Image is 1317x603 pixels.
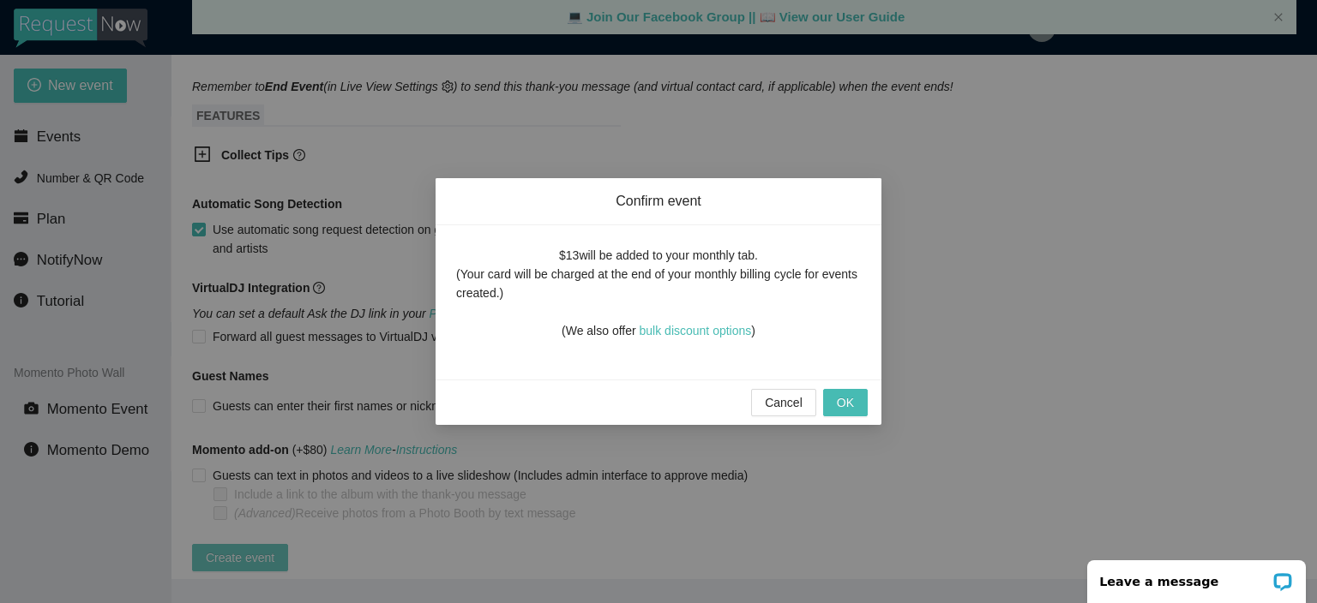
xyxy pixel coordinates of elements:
a: bulk discount options [640,324,752,337]
span: OK [837,393,854,412]
div: (We also offer ) [562,302,755,340]
div: (Your card will be charged at the end of your monthly billing cycle for events created.) [456,265,861,302]
button: Cancel [751,389,816,416]
div: $13 will be added to your monthly tab. [559,246,758,265]
span: Confirm event [456,192,861,211]
span: Cancel [765,393,803,412]
button: OK [823,389,868,416]
iframe: LiveChat chat widget [1076,549,1317,603]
